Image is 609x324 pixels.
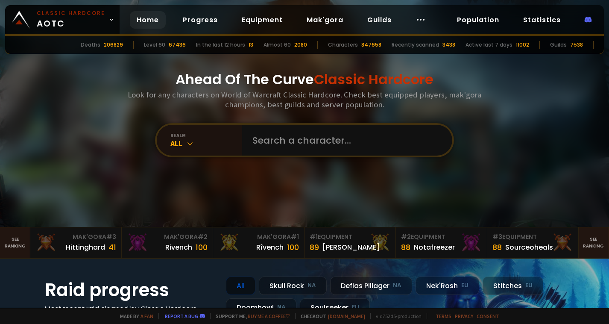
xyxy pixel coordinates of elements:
div: Equipment [492,233,573,242]
span: # 1 [291,233,299,241]
a: Consent [477,313,499,319]
div: Skull Rock [259,277,327,295]
a: Buy me a coffee [248,313,290,319]
a: Seeranking [579,227,609,258]
div: Almost 60 [264,41,291,49]
a: a fan [141,313,153,319]
div: Mak'Gora [127,233,208,242]
span: # 3 [106,233,116,241]
div: Defias Pillager [330,277,412,295]
a: Privacy [455,313,473,319]
div: 3438 [442,41,455,49]
a: Mak'gora [300,11,350,29]
a: Population [450,11,506,29]
div: All [170,138,242,148]
small: NA [277,303,286,312]
input: Search a character... [247,125,442,156]
a: Classic HardcoreAOTC [5,5,120,34]
small: Classic Hardcore [37,9,105,17]
div: Nek'Rosh [416,277,479,295]
div: 41 [108,242,116,253]
small: EU [352,303,359,312]
div: Soulseeker [300,298,370,317]
a: [DOMAIN_NAME] [328,313,365,319]
div: Hittinghard [66,242,105,253]
a: #2Equipment88Notafreezer [396,227,487,258]
div: Notafreezer [414,242,455,253]
a: #3Equipment88Sourceoheals [487,227,579,258]
div: In the last 12 hours [196,41,245,49]
div: Level 60 [144,41,165,49]
span: Made by [115,313,153,319]
div: Equipment [310,233,390,242]
span: # 3 [492,233,502,241]
div: 100 [196,242,208,253]
div: 100 [287,242,299,253]
div: Mak'Gora [218,233,299,242]
span: # 1 [310,233,318,241]
span: AOTC [37,9,105,30]
div: 13 [249,41,253,49]
a: Home [130,11,166,29]
a: Mak'Gora#1Rîvench100 [213,227,304,258]
span: # 2 [198,233,208,241]
small: NA [307,281,316,290]
div: Mak'Gora [35,233,116,242]
a: Guilds [360,11,398,29]
div: Doomhowl [226,298,296,317]
a: Mak'Gora#2Rivench100 [122,227,213,258]
div: Active last 7 days [466,41,512,49]
a: Mak'Gora#3Hittinghard41 [30,227,122,258]
div: All [226,277,255,295]
div: Sourceoheals [505,242,553,253]
h1: Raid progress [45,277,216,303]
div: 67436 [169,41,186,49]
div: realm [170,132,242,138]
div: 89 [310,242,319,253]
span: # 2 [401,233,411,241]
h1: Ahead Of The Curve [176,69,433,90]
div: 2080 [294,41,307,49]
div: Rîvench [256,242,284,253]
span: v. d752d5 - production [370,313,422,319]
small: NA [393,281,401,290]
div: Rivench [165,242,192,253]
div: [PERSON_NAME] [322,242,380,253]
div: 7538 [570,41,583,49]
div: Characters [328,41,358,49]
a: Terms [436,313,451,319]
small: EU [525,281,533,290]
div: 11002 [516,41,529,49]
div: Recently scanned [392,41,439,49]
span: Classic Hardcore [314,70,433,89]
a: Progress [176,11,225,29]
div: 206829 [104,41,123,49]
a: Statistics [516,11,568,29]
a: Equipment [235,11,290,29]
div: Stitches [483,277,543,295]
span: Support me, [210,313,290,319]
div: 88 [401,242,410,253]
div: Deaths [81,41,100,49]
a: #1Equipment89[PERSON_NAME] [304,227,396,258]
h3: Look for any characters on World of Warcraft Classic Hardcore. Check best equipped players, mak'g... [124,90,485,109]
span: Checkout [295,313,365,319]
div: 847658 [361,41,381,49]
div: 88 [492,242,502,253]
div: Equipment [401,233,482,242]
div: Guilds [550,41,567,49]
small: EU [461,281,468,290]
a: Report a bug [165,313,198,319]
